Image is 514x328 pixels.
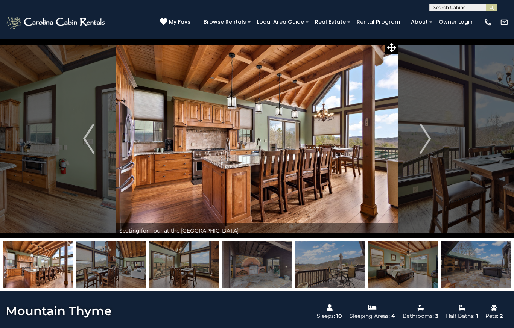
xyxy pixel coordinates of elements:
img: arrow [420,124,431,154]
div: Seating for Four at the [GEOGRAPHIC_DATA] [116,223,398,238]
a: Owner Login [435,16,476,28]
button: Next [398,39,452,238]
img: arrow [83,124,94,154]
a: Browse Rentals [200,16,250,28]
img: mail-regular-white.png [500,18,508,26]
img: 164191054 [149,241,219,288]
button: Previous [62,39,116,238]
img: 164191086 [3,241,73,288]
img: 164191059 [76,241,146,288]
a: Real Estate [311,16,350,28]
img: 164191092 [295,241,365,288]
span: My Favs [169,18,190,26]
a: About [407,16,432,28]
img: phone-regular-white.png [484,18,492,26]
a: Local Area Guide [253,16,308,28]
img: 164191098 [222,241,292,288]
img: 164191100 [441,241,511,288]
a: My Favs [160,18,192,26]
a: Rental Program [353,16,404,28]
img: White-1-2.png [6,15,107,30]
img: 164191066 [368,241,438,288]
